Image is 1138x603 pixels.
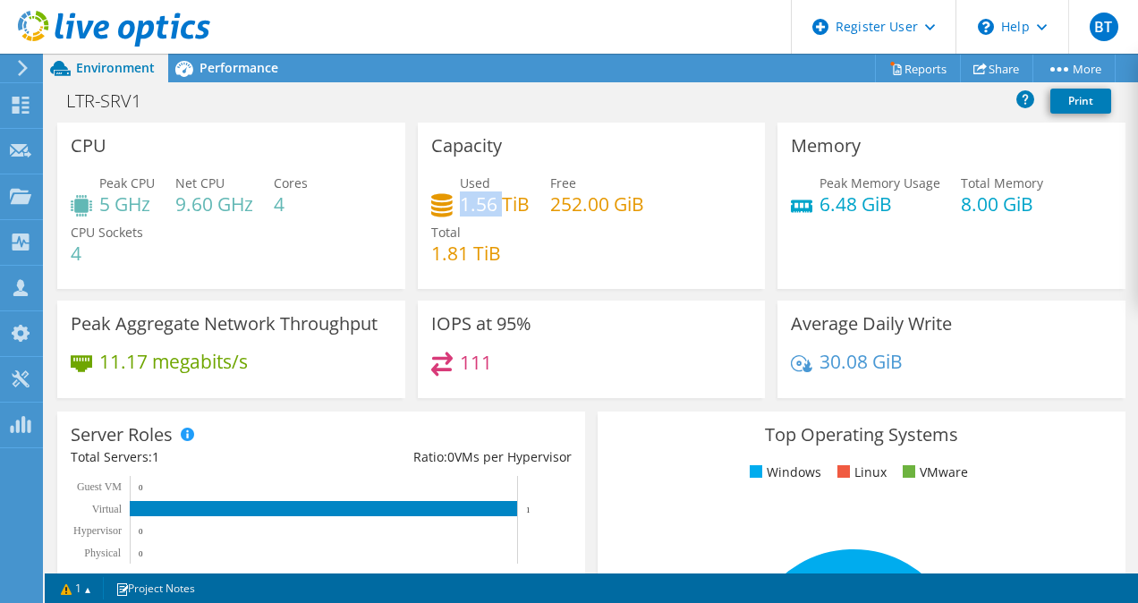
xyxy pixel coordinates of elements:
span: BT [1090,13,1118,41]
h3: Capacity [431,136,502,156]
h4: 4 [274,194,308,214]
h3: CPU [71,136,106,156]
a: Reports [875,55,961,82]
text: Virtual [92,503,123,515]
span: Peak Memory Usage [820,174,940,191]
a: Project Notes [103,577,208,599]
h3: Memory [791,136,861,156]
h4: 9.60 GHz [175,194,253,214]
span: 0 [447,448,454,465]
text: Guest VM [77,480,122,493]
text: 0 [139,549,143,558]
h4: 8.00 GiB [961,194,1043,214]
div: Total Servers: [71,447,321,467]
a: More [1032,55,1116,82]
h3: Peak Aggregate Network Throughput [71,314,378,334]
h4: 111 [460,352,492,372]
span: Used [460,174,490,191]
h3: Average Daily Write [791,314,952,334]
h4: 1.56 TiB [460,194,530,214]
h1: LTR-SRV1 [58,91,169,111]
a: Share [960,55,1033,82]
h4: 6.48 GiB [820,194,940,214]
li: Linux [833,463,887,482]
span: Total Memory [961,174,1043,191]
span: Net CPU [175,174,225,191]
span: CPU Sockets [71,224,143,241]
span: Total [431,224,461,241]
h3: Server Roles [71,425,173,445]
h4: 11.17 megabits/s [99,352,248,371]
h3: IOPS at 95% [431,314,531,334]
span: 1 [152,448,159,465]
h3: Top Operating Systems [611,425,1112,445]
span: Peak CPU [99,174,155,191]
a: Print [1050,89,1111,114]
text: 1 [526,505,531,514]
h4: 4 [71,243,143,263]
span: Performance [200,59,278,76]
text: Physical [84,547,121,559]
span: Free [550,174,576,191]
a: 1 [48,577,104,599]
h4: 5 GHz [99,194,155,214]
h4: 1.81 TiB [431,243,501,263]
span: Environment [76,59,155,76]
li: Windows [745,463,821,482]
div: Ratio: VMs per Hypervisor [321,447,572,467]
li: VMware [898,463,968,482]
text: 0 [139,483,143,492]
span: Cores [274,174,308,191]
text: 0 [139,527,143,536]
text: Hypervisor [73,524,122,537]
h4: 252.00 GiB [550,194,644,214]
h4: 30.08 GiB [820,352,903,371]
svg: \n [978,19,994,35]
